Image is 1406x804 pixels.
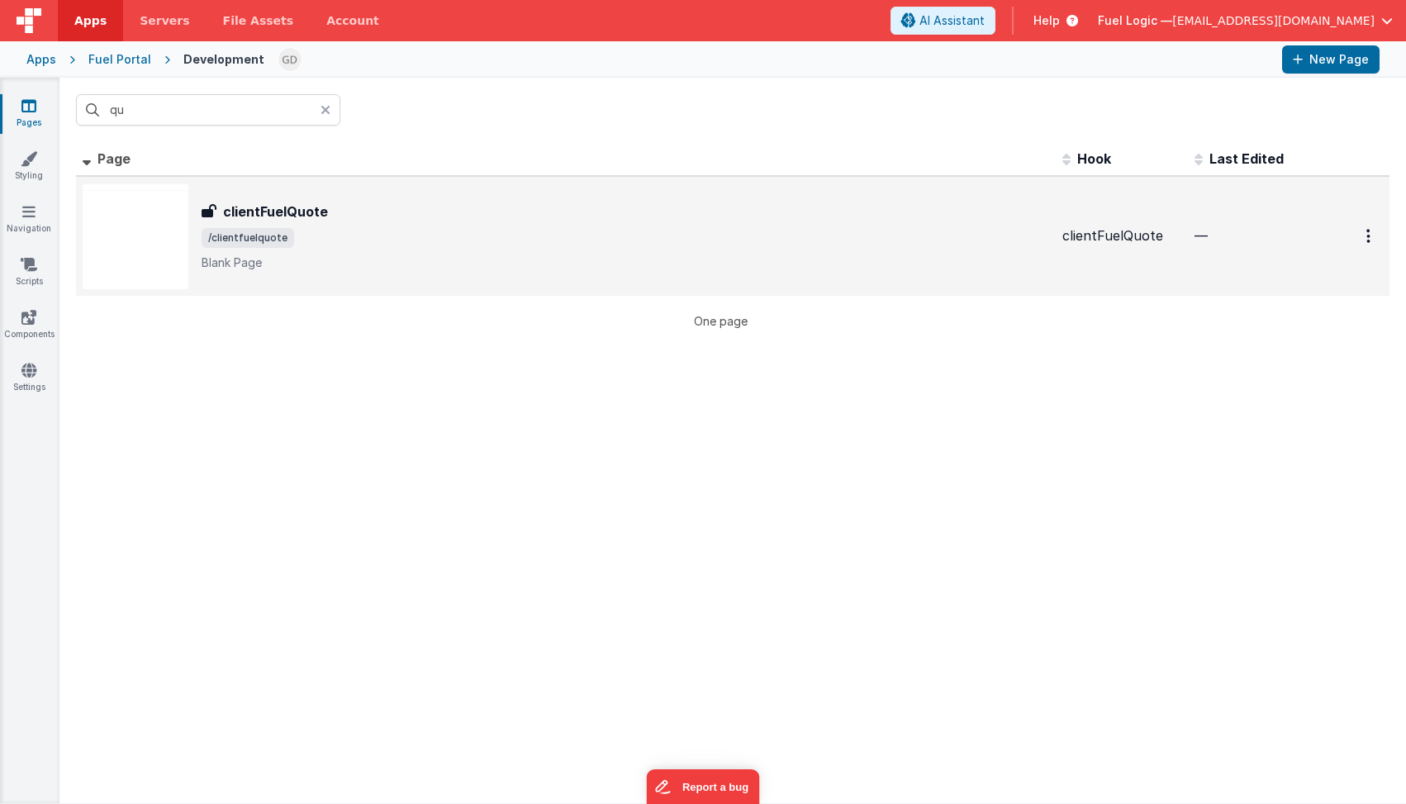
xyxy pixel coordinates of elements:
[202,255,1049,271] p: Blank Page
[1195,227,1208,244] span: —
[74,12,107,29] span: Apps
[1209,150,1284,167] span: Last Edited
[76,94,340,126] input: Search pages, id's ...
[223,12,294,29] span: File Assets
[919,12,985,29] span: AI Assistant
[26,51,56,68] div: Apps
[183,51,264,68] div: Development
[1098,12,1172,29] span: Fuel Logic —
[1356,219,1383,253] button: Options
[76,312,1365,330] p: One page
[278,48,302,71] img: 3dd21bde18fb3f511954fc4b22afbf3f
[1282,45,1380,74] button: New Page
[1098,12,1393,29] button: Fuel Logic — [EMAIL_ADDRESS][DOMAIN_NAME]
[1172,12,1375,29] span: [EMAIL_ADDRESS][DOMAIN_NAME]
[202,228,294,248] span: /clientfuelquote
[1077,150,1111,167] span: Hook
[891,7,995,35] button: AI Assistant
[97,150,131,167] span: Page
[647,769,760,804] iframe: Marker.io feedback button
[1062,226,1181,245] div: clientFuelQuote
[88,51,151,68] div: Fuel Portal
[1033,12,1060,29] span: Help
[223,202,328,221] h3: clientFuelQuote
[140,12,189,29] span: Servers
